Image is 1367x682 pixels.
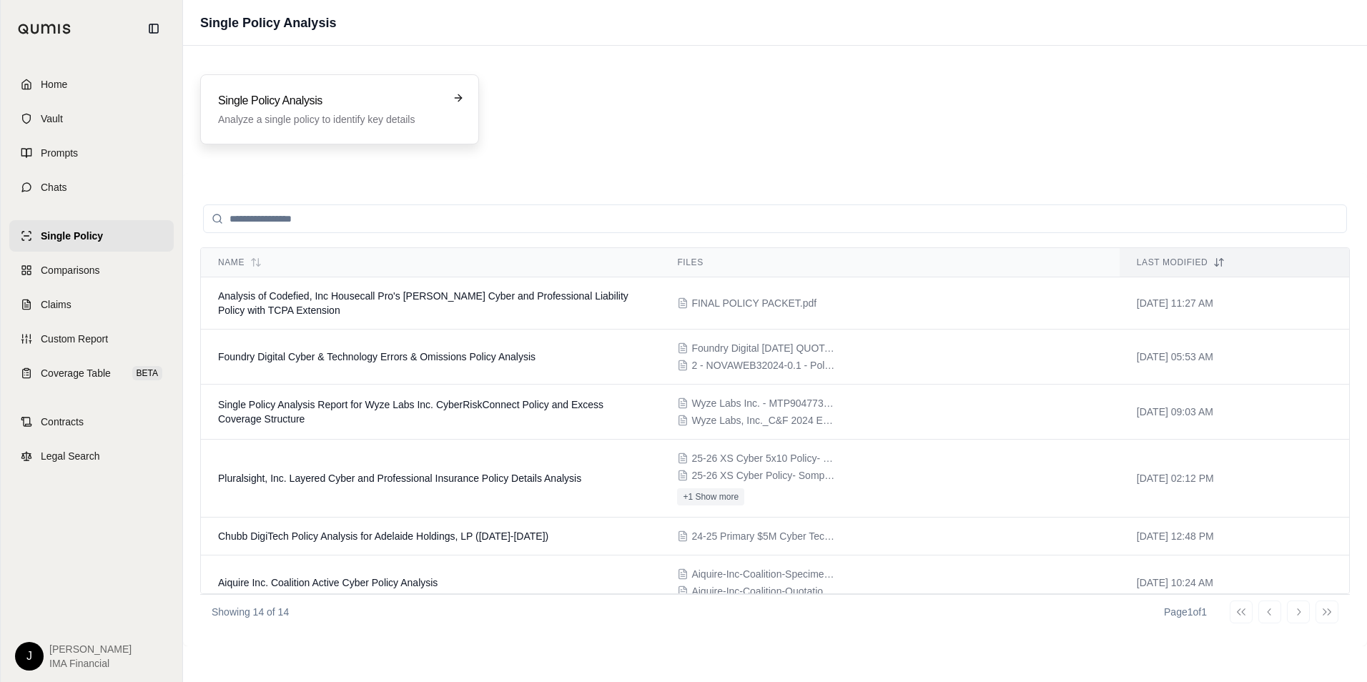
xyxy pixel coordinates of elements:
span: Wyze Labs, Inc._C&F 2024 Excess Binder.pdf [691,413,834,428]
span: Coverage Table [41,366,111,380]
a: Custom Report [9,323,174,355]
td: [DATE] 02:12 PM [1120,440,1349,518]
a: Vault [9,103,174,134]
h1: Single Policy Analysis [200,13,336,33]
span: Foundry Digital 7.28.25 QUOTATION 1.pdf [691,341,834,355]
td: [DATE] 12:48 PM [1120,518,1349,555]
a: Comparisons [9,254,174,286]
span: Home [41,77,67,92]
span: Pluralsight, Inc. Layered Cyber and Professional Insurance Policy Details Analysis [218,473,581,484]
span: Analysis of Codefied, Inc Housecall Pro's Markel Cyber and Professional Liability Policy with TCP... [218,290,628,316]
span: BETA [132,366,162,380]
span: Chats [41,180,67,194]
span: Custom Report [41,332,108,346]
span: Claims [41,297,71,312]
span: Vault [41,112,63,126]
h3: Single Policy Analysis [218,92,441,109]
a: Single Policy [9,220,174,252]
span: Wyze Labs Inc. - MTP9047734 00 - Policy.PDF [691,396,834,410]
span: FINAL POLICY PACKET.pdf [691,296,816,310]
div: Page 1 of 1 [1164,605,1207,619]
p: Analyze a single policy to identify key details [218,112,441,127]
a: Coverage TableBETA [9,357,174,389]
th: Files [660,248,1119,277]
td: [DATE] 10:24 AM [1120,555,1349,611]
div: J [15,642,44,671]
span: IMA Financial [49,656,132,671]
span: 2 - NOVAWEB32024-0.1 - Policy Wording (BDA Trisura).pdf [691,358,834,372]
a: Prompts [9,137,174,169]
td: [DATE] 05:53 AM [1120,330,1349,385]
span: 25-26 XS Cyber 5x10 Policy- CNA.pdf [691,451,834,465]
a: Legal Search [9,440,174,472]
span: Single Policy Analysis Report for Wyze Labs Inc. CyberRiskConnect Policy and Excess Coverage Stru... [218,399,603,425]
span: Prompts [41,146,78,160]
span: [PERSON_NAME] [49,642,132,656]
span: Chubb DigiTech Policy Analysis for Adelaide Holdings, LP (2024-2025) [218,530,548,542]
span: Single Policy [41,229,103,243]
a: Home [9,69,174,100]
span: Foundry Digital Cyber & Technology Errors & Omissions Policy Analysis [218,351,536,362]
td: [DATE] 09:03 AM [1120,385,1349,440]
div: Last modified [1137,257,1332,268]
a: Chats [9,172,174,203]
button: Collapse sidebar [142,17,165,40]
p: Showing 14 of 14 [212,605,289,619]
span: 25-26 XS Cyber Policy- Sompo.PDF [691,468,834,483]
a: Contracts [9,406,174,438]
span: Contracts [41,415,84,429]
span: Comparisons [41,263,99,277]
span: 24-25 Primary $5M Cyber Tech E&O - Chubb (1).pdf [691,529,834,543]
button: +1 Show more [677,488,744,505]
span: Aiquire Inc. Coalition Active Cyber Policy Analysis [218,577,438,588]
span: Aiquire-Inc-Coalition-Specimen-Policy-145515.pdf [691,567,834,581]
span: Aiquire-Inc-Coalition-Quotation-145515.pdf [691,584,834,598]
div: Name [218,257,643,268]
img: Qumis Logo [18,24,71,34]
span: Legal Search [41,449,100,463]
a: Claims [9,289,174,320]
td: [DATE] 11:27 AM [1120,277,1349,330]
